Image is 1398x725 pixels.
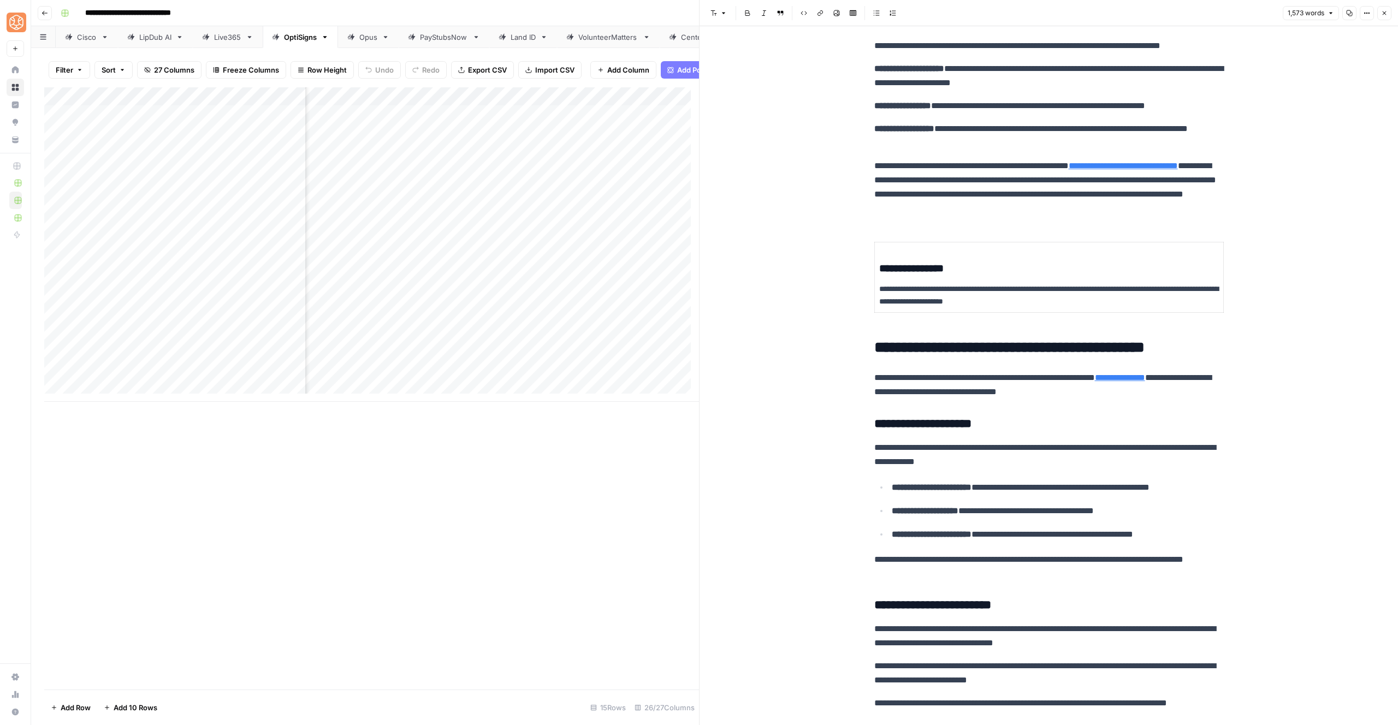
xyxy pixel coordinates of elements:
a: Live365 [193,26,263,48]
a: Opus [338,26,399,48]
button: Help + Support [7,703,24,721]
span: Add Column [607,64,649,75]
a: Insights [7,96,24,114]
button: Import CSV [518,61,582,79]
a: Browse [7,79,24,96]
button: Export CSV [451,61,514,79]
span: Sort [102,64,116,75]
a: Settings [7,668,24,686]
a: Home [7,61,24,79]
div: Live365 [214,32,241,43]
span: Undo [375,64,394,75]
button: Sort [94,61,133,79]
div: Opus [359,32,377,43]
button: Add Row [44,699,97,716]
a: Cisco [56,26,118,48]
div: PayStubsNow [420,32,468,43]
button: Add 10 Rows [97,699,164,716]
span: Redo [422,64,440,75]
a: OptiSigns [263,26,338,48]
a: Land ID [489,26,557,48]
a: Opportunities [7,114,24,131]
span: Filter [56,64,73,75]
button: Row Height [291,61,354,79]
button: 27 Columns [137,61,202,79]
div: Centerbase [681,32,721,43]
button: Filter [49,61,90,79]
span: Freeze Columns [223,64,279,75]
img: SimpleTiger Logo [7,13,26,32]
div: Land ID [511,32,536,43]
a: Your Data [7,131,24,148]
a: Usage [7,686,24,703]
button: 1,573 words [1283,6,1339,20]
div: 15 Rows [586,699,630,716]
span: Add Power Agent [677,64,737,75]
a: VolunteerMatters [557,26,660,48]
button: Add Power Agent [661,61,743,79]
button: Workspace: SimpleTiger [7,9,24,36]
div: VolunteerMatters [578,32,638,43]
button: Freeze Columns [206,61,286,79]
button: Undo [358,61,401,79]
button: Add Column [590,61,656,79]
span: Row Height [307,64,347,75]
div: LipDub AI [139,32,171,43]
div: Cisco [77,32,97,43]
a: PayStubsNow [399,26,489,48]
span: Export CSV [468,64,507,75]
span: 1,573 words [1288,8,1324,18]
a: LipDub AI [118,26,193,48]
span: Add 10 Rows [114,702,157,713]
span: 27 Columns [154,64,194,75]
span: Add Row [61,702,91,713]
div: 26/27 Columns [630,699,699,716]
a: Centerbase [660,26,743,48]
div: OptiSigns [284,32,317,43]
span: Import CSV [535,64,574,75]
button: Redo [405,61,447,79]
